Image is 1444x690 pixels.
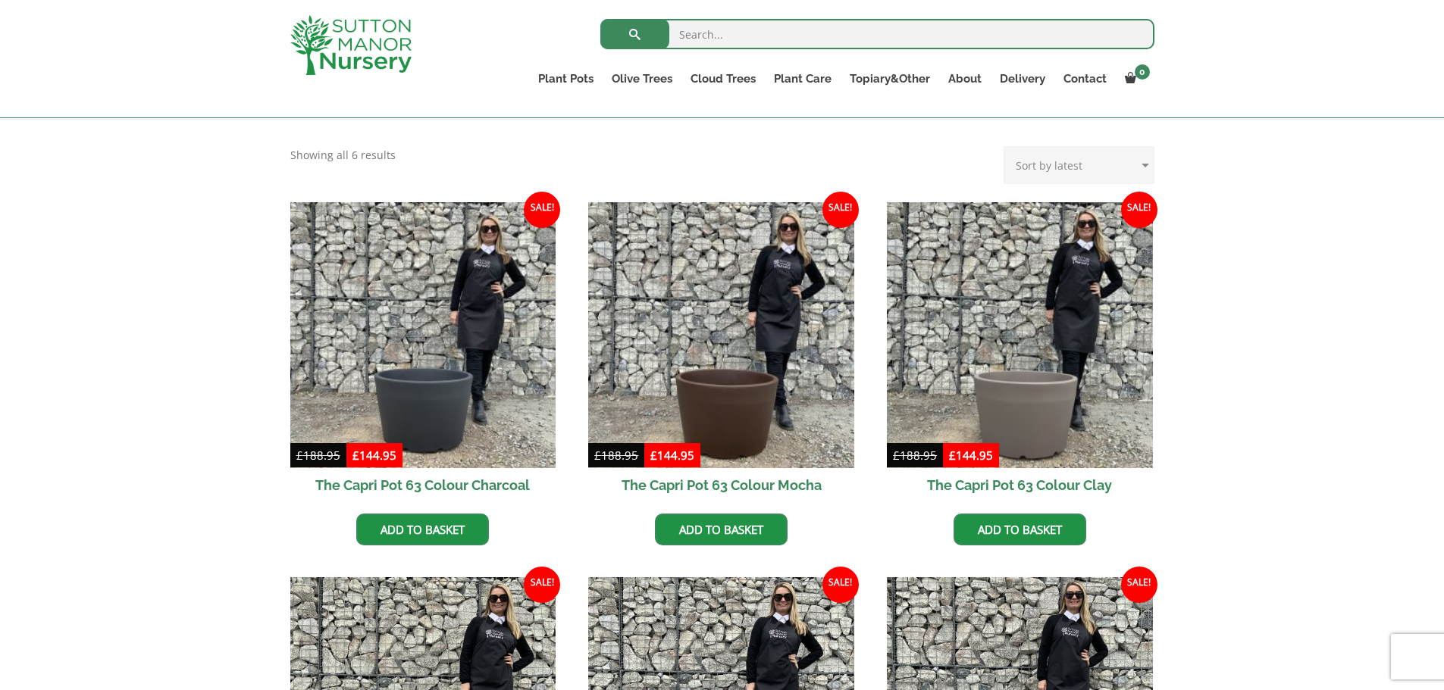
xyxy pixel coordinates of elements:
[1121,192,1157,228] span: Sale!
[1004,146,1154,184] select: Shop order
[893,448,900,463] span: £
[765,68,841,89] a: Plant Care
[887,202,1153,468] img: The Capri Pot 63 Colour Clay
[290,202,556,502] a: Sale! The Capri Pot 63 Colour Charcoal
[603,68,681,89] a: Olive Trees
[991,68,1054,89] a: Delivery
[588,202,854,502] a: Sale! The Capri Pot 63 Colour Mocha
[296,448,340,463] bdi: 188.95
[650,448,657,463] span: £
[1121,567,1157,603] span: Sale!
[939,68,991,89] a: About
[594,448,601,463] span: £
[887,202,1153,502] a: Sale! The Capri Pot 63 Colour Clay
[822,192,859,228] span: Sale!
[356,514,489,545] a: Add to basket: “The Capri Pot 63 Colour Charcoal”
[1135,64,1150,80] span: 0
[529,68,603,89] a: Plant Pots
[600,19,1154,49] input: Search...
[352,448,396,463] bdi: 144.95
[1116,68,1154,89] a: 0
[290,468,556,502] h2: The Capri Pot 63 Colour Charcoal
[893,448,937,463] bdi: 188.95
[290,202,556,468] img: The Capri Pot 63 Colour Charcoal
[681,68,765,89] a: Cloud Trees
[524,192,560,228] span: Sale!
[588,468,854,502] h2: The Capri Pot 63 Colour Mocha
[296,448,303,463] span: £
[588,202,854,468] img: The Capri Pot 63 Colour Mocha
[841,68,939,89] a: Topiary&Other
[594,448,638,463] bdi: 188.95
[655,514,788,545] a: Add to basket: “The Capri Pot 63 Colour Mocha”
[524,567,560,603] span: Sale!
[887,468,1153,502] h2: The Capri Pot 63 Colour Clay
[352,448,359,463] span: £
[290,146,396,164] p: Showing all 6 results
[290,15,412,75] img: logo
[1054,68,1116,89] a: Contact
[954,514,1086,545] a: Add to basket: “The Capri Pot 63 Colour Clay”
[650,448,694,463] bdi: 144.95
[949,448,993,463] bdi: 144.95
[822,567,859,603] span: Sale!
[949,448,956,463] span: £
